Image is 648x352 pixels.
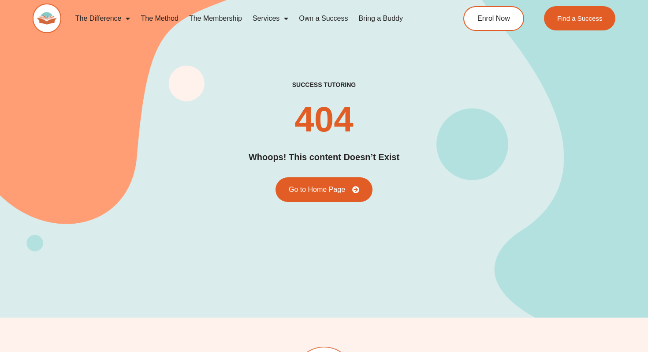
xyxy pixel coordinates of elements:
[70,8,430,29] nav: Menu
[249,150,399,164] h2: Whoops! This content Doesn’t Exist
[247,8,294,29] a: Services
[557,15,603,22] span: Find a Success
[276,177,372,202] a: Go to Home Page
[292,81,356,89] h2: success tutoring
[294,8,353,29] a: Own a Success
[294,102,353,137] h2: 404
[184,8,247,29] a: The Membership
[70,8,136,29] a: The Difference
[353,8,408,29] a: Bring a Buddy
[289,186,345,193] span: Go to Home Page
[135,8,183,29] a: The Method
[463,6,524,31] a: Enrol Now
[477,15,510,22] span: Enrol Now
[544,6,616,30] a: Find a Success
